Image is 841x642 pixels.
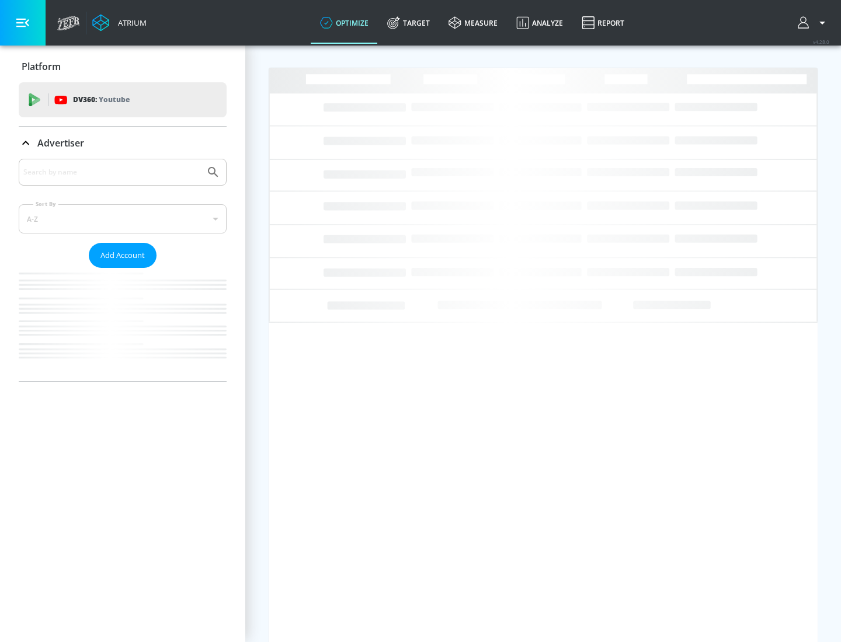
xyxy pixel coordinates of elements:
input: Search by name [23,165,200,180]
p: Advertiser [37,137,84,149]
p: Platform [22,60,61,73]
button: Add Account [89,243,157,268]
a: Target [378,2,439,44]
a: Report [572,2,634,44]
div: Platform [19,50,227,83]
label: Sort By [33,200,58,208]
nav: list of Advertiser [19,268,227,381]
span: Add Account [100,249,145,262]
a: optimize [311,2,378,44]
a: Analyze [507,2,572,44]
div: Atrium [113,18,147,28]
span: v 4.28.0 [813,39,829,45]
p: Youtube [99,93,130,106]
p: DV360: [73,93,130,106]
a: Atrium [92,14,147,32]
div: A-Z [19,204,227,233]
div: DV360: Youtube [19,82,227,117]
a: measure [439,2,507,44]
div: Advertiser [19,127,227,159]
div: Advertiser [19,159,227,381]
